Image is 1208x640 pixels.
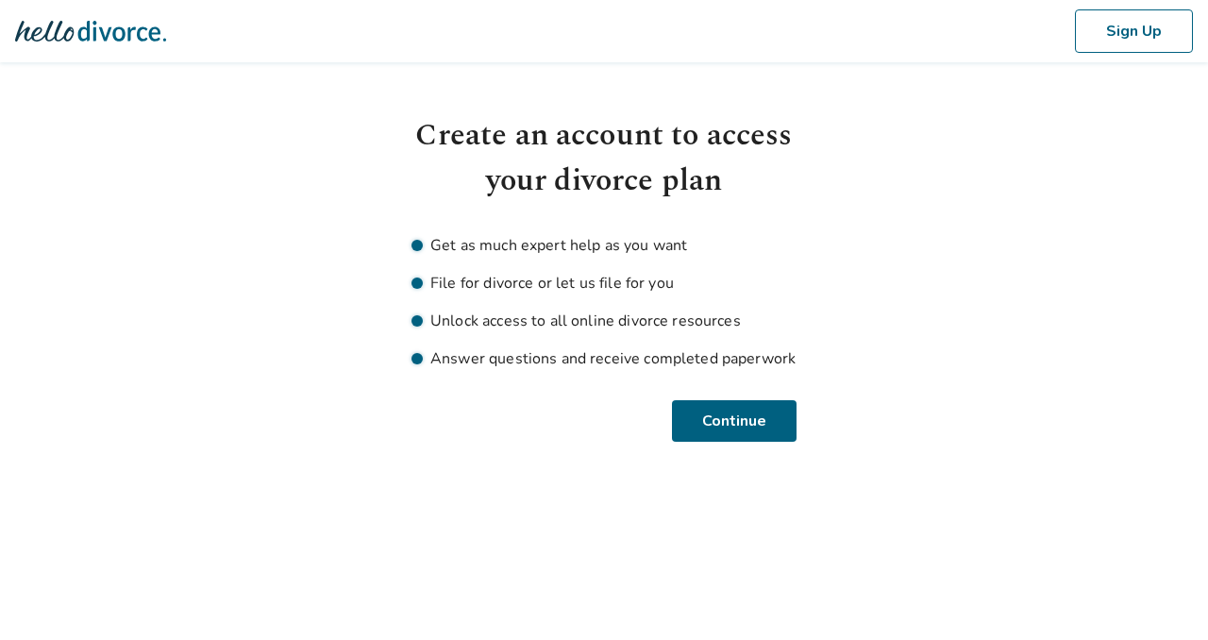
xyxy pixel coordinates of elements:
[411,347,797,370] li: Answer questions and receive completed paperwork
[15,12,166,50] img: Hello Divorce Logo
[411,310,797,332] li: Unlock access to all online divorce resources
[411,113,797,204] h1: Create an account to access your divorce plan
[411,272,797,295] li: File for divorce or let us file for you
[1075,9,1193,53] button: Sign Up
[411,234,797,257] li: Get as much expert help as you want
[672,400,797,442] button: Continue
